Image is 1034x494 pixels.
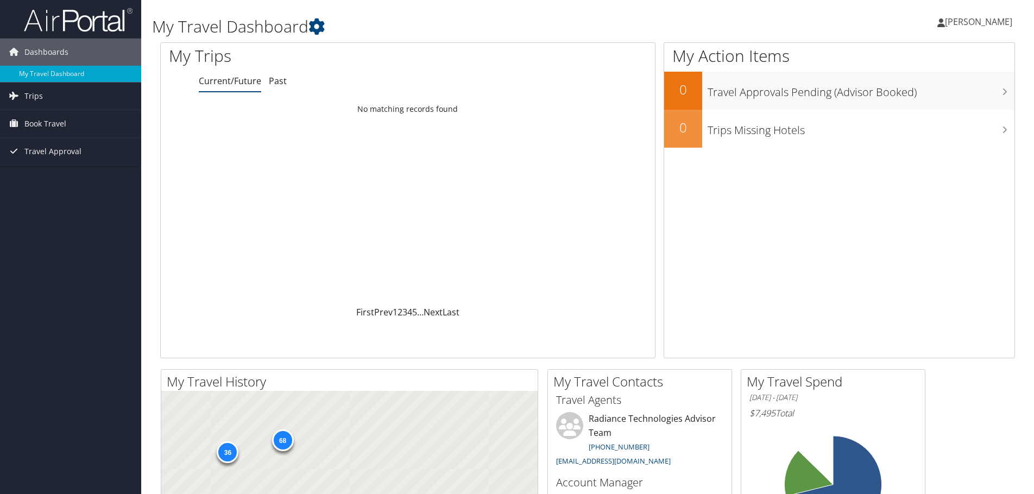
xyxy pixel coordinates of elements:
[747,372,925,391] h2: My Travel Spend
[24,7,133,33] img: airportal-logo.png
[664,118,702,137] h2: 0
[664,45,1014,67] h1: My Action Items
[24,83,43,110] span: Trips
[749,407,917,419] h6: Total
[24,138,81,165] span: Travel Approval
[589,442,650,452] a: [PHONE_NUMBER]
[217,441,238,463] div: 36
[374,306,393,318] a: Prev
[749,407,775,419] span: $7,495
[749,392,917,403] h6: [DATE] - [DATE]
[398,306,402,318] a: 2
[272,429,293,451] div: 68
[417,306,424,318] span: …
[424,306,443,318] a: Next
[167,372,538,391] h2: My Travel History
[356,306,374,318] a: First
[556,392,723,408] h3: Travel Agents
[708,117,1014,138] h3: Trips Missing Hotels
[664,80,702,99] h2: 0
[553,372,732,391] h2: My Travel Contacts
[407,306,412,318] a: 4
[269,75,287,87] a: Past
[708,79,1014,100] h3: Travel Approvals Pending (Advisor Booked)
[556,475,723,490] h3: Account Manager
[664,72,1014,110] a: 0Travel Approvals Pending (Advisor Booked)
[412,306,417,318] a: 5
[161,99,655,119] td: No matching records found
[393,306,398,318] a: 1
[443,306,459,318] a: Last
[937,5,1023,38] a: [PERSON_NAME]
[402,306,407,318] a: 3
[24,110,66,137] span: Book Travel
[199,75,261,87] a: Current/Future
[152,15,733,38] h1: My Travel Dashboard
[664,110,1014,148] a: 0Trips Missing Hotels
[551,412,729,470] li: Radiance Technologies Advisor Team
[24,39,68,66] span: Dashboards
[169,45,441,67] h1: My Trips
[945,16,1012,28] span: [PERSON_NAME]
[556,456,671,466] a: [EMAIL_ADDRESS][DOMAIN_NAME]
